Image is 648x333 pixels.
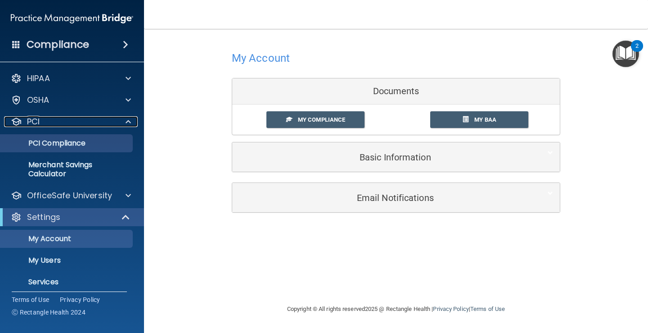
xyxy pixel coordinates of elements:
[6,234,129,243] p: My Account
[635,46,639,58] div: 2
[60,295,100,304] a: Privacy Policy
[6,139,129,148] p: PCI Compliance
[239,193,526,203] h5: Email Notifications
[27,190,112,201] p: OfficeSafe University
[11,116,131,127] a: PCI
[6,160,129,178] p: Merchant Savings Calculator
[239,187,553,208] a: Email Notifications
[11,9,133,27] img: PMB logo
[232,78,560,105] div: Documents
[27,95,49,105] p: OSHA
[6,256,129,265] p: My Users
[232,295,560,324] div: Copyright © All rights reserved 2025 @ Rectangle Health | |
[11,73,131,84] a: HIPAA
[27,73,50,84] p: HIPAA
[11,95,131,105] a: OSHA
[11,190,131,201] a: OfficeSafe University
[470,306,505,312] a: Terms of Use
[298,116,345,123] span: My Compliance
[433,306,468,312] a: Privacy Policy
[6,278,129,287] p: Services
[12,308,85,317] span: Ⓒ Rectangle Health 2024
[27,212,60,223] p: Settings
[11,212,130,223] a: Settings
[232,52,290,64] h4: My Account
[27,38,89,51] h4: Compliance
[12,295,49,304] a: Terms of Use
[612,41,639,67] button: Open Resource Center, 2 new notifications
[27,116,40,127] p: PCI
[474,116,496,123] span: My BAA
[239,147,553,167] a: Basic Information
[492,269,637,306] iframe: Drift Widget Chat Controller
[239,152,526,162] h5: Basic Information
